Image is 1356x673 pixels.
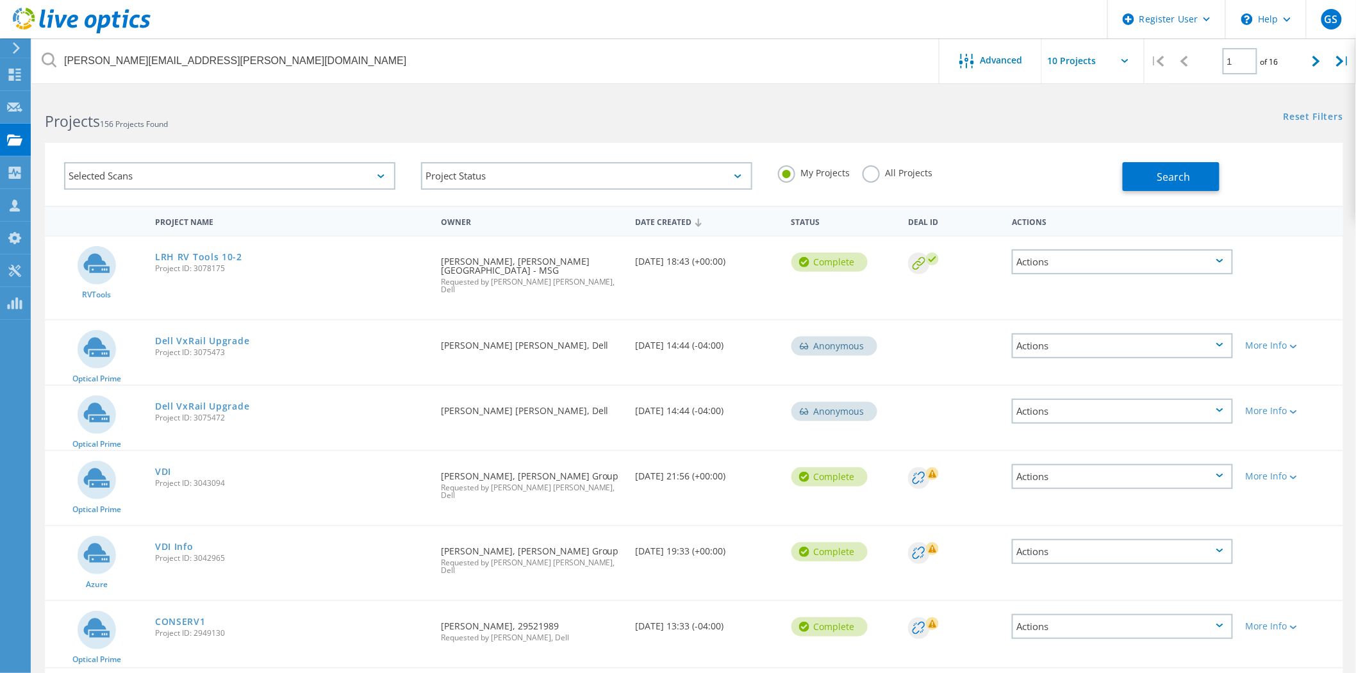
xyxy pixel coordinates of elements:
div: Deal Id [902,209,1005,233]
div: [DATE] 13:33 (-04:00) [629,601,785,644]
span: Requested by [PERSON_NAME] [PERSON_NAME], Dell [441,278,623,294]
div: [DATE] 19:33 (+00:00) [629,526,785,569]
div: [DATE] 14:44 (-04:00) [629,386,785,428]
span: 156 Projects Found [100,119,168,129]
span: Optical Prime [72,506,121,513]
div: [PERSON_NAME], [PERSON_NAME] Group [434,526,629,587]
span: Project ID: 3075472 [155,414,428,422]
div: More Info [1246,472,1337,481]
a: LRH RV Tools 10-2 [155,253,242,262]
span: Optical Prime [72,656,121,663]
span: GS [1325,14,1338,24]
div: Actions [1012,614,1233,639]
span: Project ID: 3078175 [155,265,428,272]
a: Dell VxRail Upgrade [155,402,249,411]
span: Project ID: 3075473 [155,349,428,356]
div: [PERSON_NAME], [PERSON_NAME] Group [434,451,629,512]
div: Owner [434,209,629,233]
div: | [1330,38,1356,84]
span: Optical Prime [72,375,121,383]
div: Anonymous [791,402,877,421]
div: More Info [1246,406,1337,415]
div: Date Created [629,209,785,233]
div: [DATE] 21:56 (+00:00) [629,451,785,494]
div: Selected Scans [64,162,395,190]
div: [DATE] 14:44 (-04:00) [629,320,785,363]
div: Project Name [149,209,434,233]
div: Complete [791,617,868,636]
div: [DATE] 18:43 (+00:00) [629,237,785,279]
span: Requested by [PERSON_NAME] [PERSON_NAME], Dell [441,484,623,499]
a: Dell VxRail Upgrade [155,336,249,345]
span: Search [1157,170,1190,184]
b: Projects [45,111,100,131]
div: Actions [1012,399,1233,424]
a: Live Optics Dashboard [13,27,151,36]
div: Actions [1012,464,1233,489]
div: [PERSON_NAME], [PERSON_NAME][GEOGRAPHIC_DATA] - MSG [434,237,629,306]
input: Search projects by name, owner, ID, company, etc [32,38,940,83]
div: Status [785,209,902,233]
svg: \n [1241,13,1253,25]
div: Complete [791,253,868,272]
div: | [1145,38,1171,84]
div: Actions [1012,249,1233,274]
div: More Info [1246,341,1337,350]
span: of 16 [1261,56,1278,67]
span: Azure [86,581,108,588]
div: Complete [791,467,868,486]
span: Requested by [PERSON_NAME] [PERSON_NAME], Dell [441,559,623,574]
div: [PERSON_NAME], 29521989 [434,601,629,654]
a: VDI [155,467,171,476]
label: All Projects [863,165,932,178]
span: Advanced [980,56,1023,65]
div: [PERSON_NAME] [PERSON_NAME], Dell [434,320,629,363]
div: Actions [1005,209,1239,233]
div: Complete [791,542,868,561]
div: Project Status [421,162,752,190]
div: Actions [1012,539,1233,564]
label: My Projects [778,165,850,178]
div: Actions [1012,333,1233,358]
a: VDI Info [155,542,194,551]
div: More Info [1246,622,1337,631]
a: Reset Filters [1284,112,1343,123]
div: Anonymous [791,336,877,356]
span: Project ID: 3042965 [155,554,428,562]
span: Project ID: 3043094 [155,479,428,487]
span: RVTools [83,291,112,299]
button: Search [1123,162,1220,191]
span: Optical Prime [72,440,121,448]
div: [PERSON_NAME] [PERSON_NAME], Dell [434,386,629,428]
span: Project ID: 2949130 [155,629,428,637]
span: Requested by [PERSON_NAME], Dell [441,634,623,642]
a: CONSERV1 [155,617,206,626]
